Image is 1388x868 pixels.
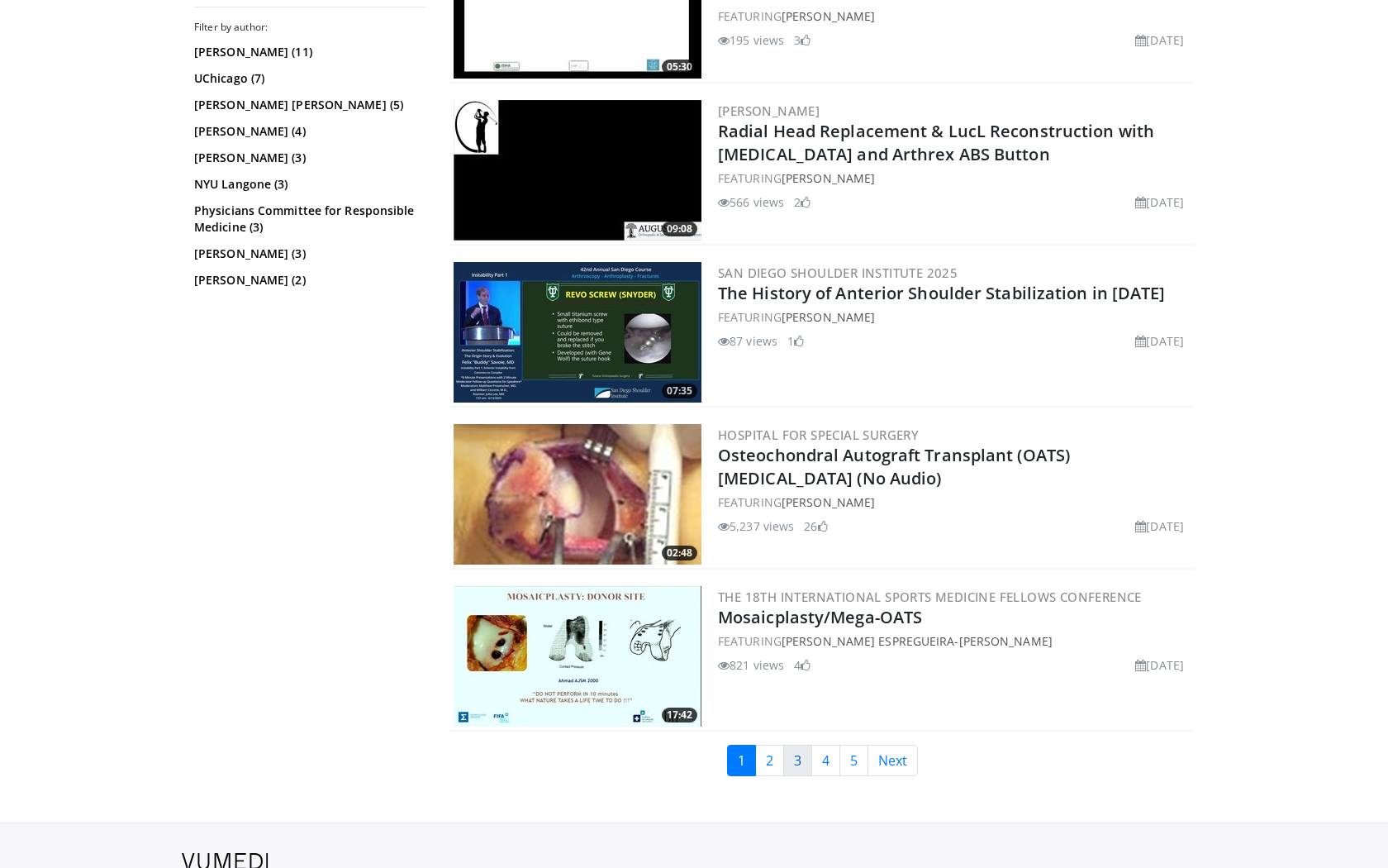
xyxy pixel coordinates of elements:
li: [DATE] [1135,517,1184,535]
li: 5,237 views [718,517,794,535]
div: FEATURING [718,7,1191,25]
li: 1 [787,332,804,350]
li: 2 [794,193,810,211]
img: 782d84bd-85f6-4931-8290-09765f4e7f06.300x170_q85_crop-smart_upscale.jpg [454,100,701,241]
span: 17:42 [662,708,697,723]
a: San Diego Shoulder Institute 2025 [718,265,958,281]
a: Next [867,745,918,776]
div: FEATURING [718,494,1191,511]
li: 195 views [718,31,784,49]
div: FEATURING [718,632,1191,650]
li: [DATE] [1135,193,1184,211]
a: [PERSON_NAME] (3) [194,150,421,166]
a: Osteochondral Autograft Transplant (OATS) [MEDICAL_DATA] (No Audio) [718,444,1070,489]
a: Radial Head Replacement & LucL Reconstruction with [MEDICAL_DATA] and Arthrex ABS Button [718,120,1154,165]
a: [PERSON_NAME] (3) [194,246,421,262]
a: Physicians Committee for Responsible Medicine (3) [194,203,421,236]
a: Mosaicplasty/Mega-OATS [718,606,922,628]
div: FEATURING [718,308,1191,326]
nav: Search results pages [450,745,1194,776]
a: NYU Langone (3) [194,176,421,193]
h3: Filter by author: [194,21,425,34]
li: 566 views [718,193,784,211]
li: 821 views [718,656,784,674]
li: [DATE] [1135,31,1184,49]
a: [PERSON_NAME] Espregueira-[PERSON_NAME] [782,633,1053,649]
li: 4 [794,656,810,674]
span: 05:30 [662,60,697,74]
li: 26 [804,517,827,535]
a: The 18th International Sports Medicine Fellows Conference [718,589,1142,605]
a: [PERSON_NAME] (4) [194,123,421,140]
li: [DATE] [1135,656,1184,674]
a: UChicago (7) [194,70,421,87]
a: Hospital for Special Surgery [718,427,919,443]
a: 17:42 [454,586,701,727]
span: 02:48 [662,546,697,560]
a: The History of Anterior Shoulder Stabilization in [DATE] [718,282,1166,304]
a: [PERSON_NAME] [782,8,875,24]
li: 87 views [718,332,777,350]
a: 2 [755,745,784,776]
a: [PERSON_NAME] [782,494,875,510]
img: feabc04b-bf76-4aaf-8b19-ea92968ad710.300x170_q85_crop-smart_upscale.jpg [454,262,701,403]
a: 07:35 [454,262,701,403]
a: 3 [783,745,812,776]
img: OATS_100005163_3.jpg.300x170_q85_crop-smart_upscale.jpg [454,424,701,565]
span: 07:35 [662,384,697,398]
a: 09:08 [454,100,701,241]
img: f3336ccc-cce6-43c1-ac6f-3739bb1f63bd.300x170_q85_crop-smart_upscale.jpg [454,586,701,727]
a: [PERSON_NAME] (11) [194,44,421,60]
a: [PERSON_NAME] [782,309,875,325]
a: 5 [839,745,868,776]
a: 1 [727,745,756,776]
a: 02:48 [454,424,701,565]
a: [PERSON_NAME] [718,103,820,119]
li: 3 [794,31,810,49]
a: 4 [811,745,840,776]
a: [PERSON_NAME] (2) [194,272,421,289]
div: FEATURING [718,169,1191,187]
a: [PERSON_NAME] [PERSON_NAME] (5) [194,97,421,113]
li: [DATE] [1135,332,1184,350]
a: [PERSON_NAME] [782,170,875,186]
span: 09:08 [662,222,697,236]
